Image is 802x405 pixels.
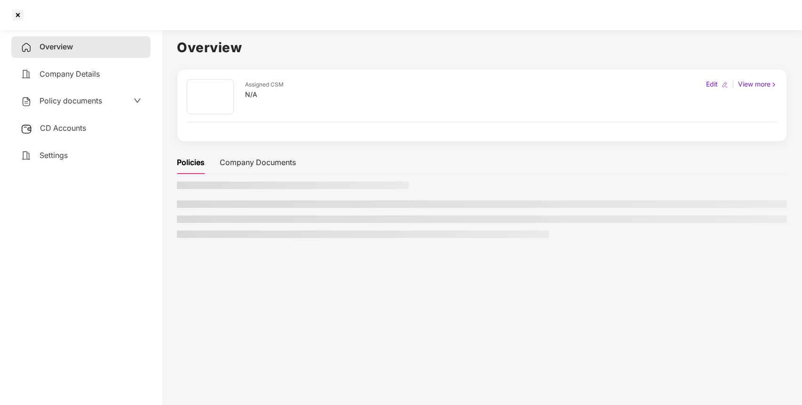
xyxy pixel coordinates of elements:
span: Settings [40,151,68,160]
img: svg+xml;base64,PHN2ZyB4bWxucz0iaHR0cDovL3d3dy53My5vcmcvMjAwMC9zdmciIHdpZHRoPSIyNCIgaGVpZ2h0PSIyNC... [21,150,32,161]
div: | [730,79,736,89]
div: N/A [245,89,284,100]
span: Company Details [40,69,100,79]
span: down [134,97,141,104]
img: svg+xml;base64,PHN2ZyB4bWxucz0iaHR0cDovL3d3dy53My5vcmcvMjAwMC9zdmciIHdpZHRoPSIyNCIgaGVpZ2h0PSIyNC... [21,96,32,107]
img: svg+xml;base64,PHN2ZyB4bWxucz0iaHR0cDovL3d3dy53My5vcmcvMjAwMC9zdmciIHdpZHRoPSIyNCIgaGVpZ2h0PSIyNC... [21,69,32,80]
div: View more [736,79,779,89]
div: Company Documents [220,157,296,168]
span: Policy documents [40,96,102,105]
img: svg+xml;base64,PHN2ZyB3aWR0aD0iMjUiIGhlaWdodD0iMjQiIHZpZXdCb3g9IjAgMCAyNSAyNCIgZmlsbD0ibm9uZSIgeG... [21,123,32,135]
img: svg+xml;base64,PHN2ZyB4bWxucz0iaHR0cDovL3d3dy53My5vcmcvMjAwMC9zdmciIHdpZHRoPSIyNCIgaGVpZ2h0PSIyNC... [21,42,32,53]
div: Assigned CSM [245,80,284,89]
div: Policies [177,157,205,168]
img: editIcon [722,81,728,88]
span: CD Accounts [40,123,86,133]
span: Overview [40,42,73,51]
h1: Overview [177,37,787,58]
div: Edit [704,79,720,89]
img: rightIcon [770,81,777,88]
